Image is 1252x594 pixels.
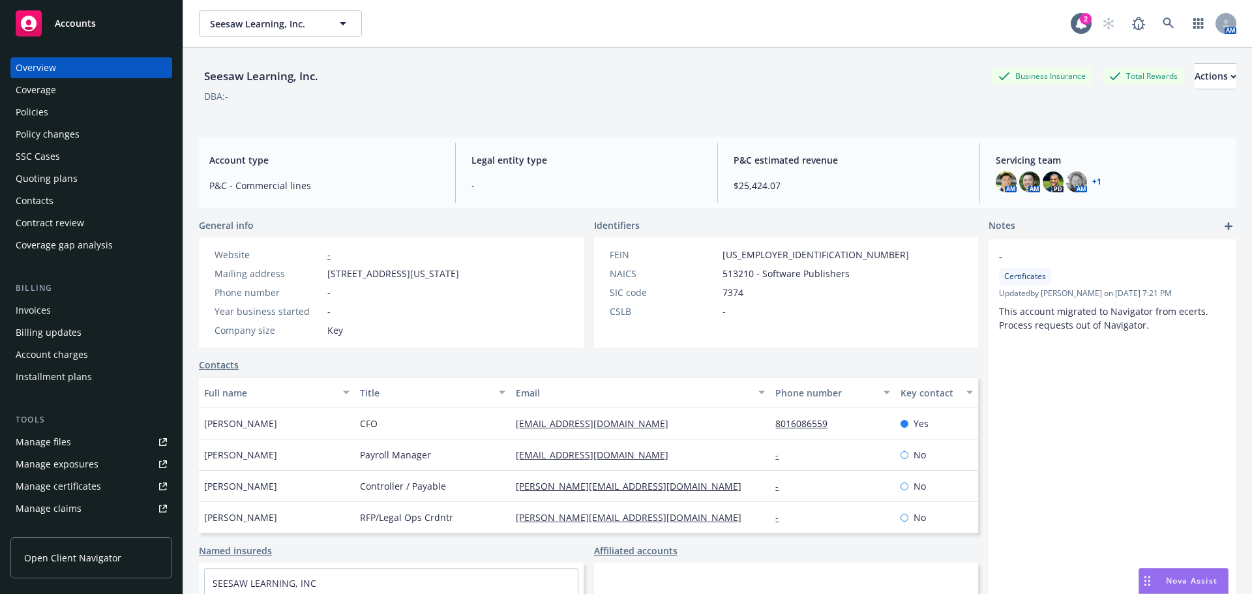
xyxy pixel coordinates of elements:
button: Nova Assist [1139,568,1229,594]
span: Controller / Payable [360,479,446,493]
span: Notes [989,218,1015,234]
div: Invoices [16,300,51,321]
span: [PERSON_NAME] [204,448,277,462]
div: Company size [215,323,322,337]
a: Policy changes [10,124,172,145]
a: Coverage gap analysis [10,235,172,256]
div: Manage certificates [16,476,101,497]
a: [EMAIL_ADDRESS][DOMAIN_NAME] [516,449,679,461]
a: Named insureds [199,544,272,557]
div: Coverage gap analysis [16,235,113,256]
span: - [723,304,726,318]
button: Phone number [770,377,895,408]
span: P&C - Commercial lines [209,179,440,192]
div: Title [360,386,491,400]
a: Account charges [10,344,172,365]
span: General info [199,218,254,232]
a: Search [1155,10,1182,37]
div: Phone number [775,386,875,400]
span: This account migrated to Navigator from ecerts. Process requests out of Navigator. [999,305,1211,331]
div: Business Insurance [992,68,1092,84]
span: Servicing team [996,153,1226,167]
span: - [327,304,331,318]
div: CSLB [610,304,717,318]
a: Billing updates [10,322,172,343]
span: Yes [914,417,929,430]
a: Accounts [10,5,172,42]
span: [PERSON_NAME] [204,479,277,493]
div: Manage claims [16,498,82,519]
button: Title [355,377,511,408]
a: - [327,248,331,261]
button: Actions [1195,63,1236,89]
div: Actions [1195,64,1236,89]
img: photo [996,171,1017,192]
a: Contract review [10,213,172,233]
span: CFO [360,417,378,430]
a: add [1221,218,1236,234]
img: photo [1066,171,1087,192]
div: 2 [1080,13,1092,25]
div: Account charges [16,344,88,365]
button: Email [511,377,770,408]
div: Email [516,386,751,400]
span: [PERSON_NAME] [204,511,277,524]
span: Legal entity type [471,153,702,167]
img: photo [1019,171,1040,192]
div: Policy changes [16,124,80,145]
span: Seesaw Learning, Inc. [210,17,323,31]
a: Contacts [10,190,172,211]
a: Quoting plans [10,168,172,189]
div: Contacts [16,190,53,211]
div: Phone number [215,286,322,299]
span: Certificates [1004,271,1046,282]
div: Key contact [901,386,959,400]
div: Billing [10,282,172,295]
span: [US_EMPLOYER_IDENTIFICATION_NUMBER] [723,248,909,261]
span: Nova Assist [1166,575,1217,586]
div: DBA: - [204,89,228,103]
div: Tools [10,413,172,426]
span: - [327,286,331,299]
span: RFP/Legal Ops Crdntr [360,511,453,524]
span: [STREET_ADDRESS][US_STATE] [327,267,459,280]
div: Website [215,248,322,261]
a: Report a Bug [1125,10,1152,37]
a: Manage exposures [10,454,172,475]
div: Mailing address [215,267,322,280]
a: Manage BORs [10,520,172,541]
div: Manage files [16,432,71,453]
div: Manage BORs [16,520,77,541]
button: Full name [199,377,355,408]
a: Affiliated accounts [594,544,678,557]
span: 513210 - Software Publishers [723,267,850,280]
div: Installment plans [16,366,92,387]
div: Drag to move [1139,569,1155,593]
a: - [775,449,789,461]
a: - [775,511,789,524]
a: Invoices [10,300,172,321]
div: Year business started [215,304,322,318]
span: - [999,250,1192,263]
span: No [914,511,926,524]
div: Coverage [16,80,56,100]
a: Manage certificates [10,476,172,497]
a: 8016086559 [775,417,838,430]
span: Account type [209,153,440,167]
a: SSC Cases [10,146,172,167]
div: Full name [204,386,335,400]
span: 7374 [723,286,743,299]
div: Total Rewards [1103,68,1184,84]
div: Overview [16,57,56,78]
span: Open Client Navigator [24,551,121,565]
span: Accounts [55,18,96,29]
a: Coverage [10,80,172,100]
span: Identifiers [594,218,640,232]
div: Seesaw Learning, Inc. [199,68,323,85]
a: Overview [10,57,172,78]
span: [PERSON_NAME] [204,417,277,430]
a: SEESAW LEARNING, INC [213,577,316,589]
div: -CertificatesUpdatedby [PERSON_NAME] on [DATE] 7:21 PMThis account migrated to Navigator from ece... [989,239,1236,342]
a: [EMAIL_ADDRESS][DOMAIN_NAME] [516,417,679,430]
